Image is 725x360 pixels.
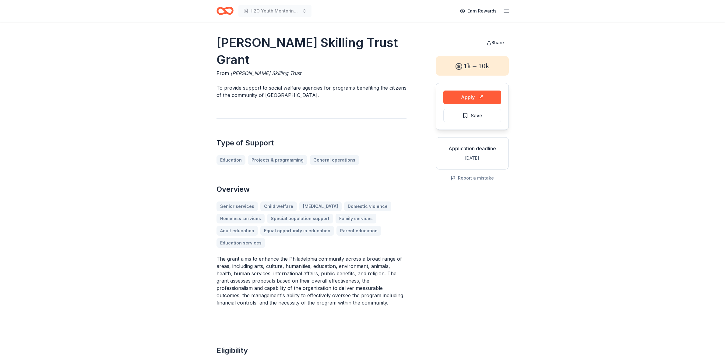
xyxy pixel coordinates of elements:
[216,70,406,77] div: From
[216,184,406,194] h2: Overview
[436,56,509,76] div: 1k – 10k
[216,34,406,68] h1: [PERSON_NAME] Skilling Trust Grant
[238,5,311,17] button: H2O Youth Mentoring Program
[216,346,406,355] h2: Eligibility
[310,155,359,165] a: General operations
[451,174,494,182] button: Report a mistake
[491,40,504,45] span: Share
[443,109,501,122] button: Save
[482,37,509,49] button: Share
[471,112,482,119] span: Save
[248,155,307,165] a: Projects & programming
[216,84,406,99] p: To provide support to social welfare agencies for programs benefiting the citizens of the communi...
[216,155,245,165] a: Education
[231,70,301,76] span: [PERSON_NAME] Skilling Trust
[441,145,504,152] div: Application deadline
[456,5,500,16] a: Earn Rewards
[251,7,299,15] span: H2O Youth Mentoring Program
[216,255,406,306] p: The grant aims to enhance the Philadelphia community across a broad range of areas, including art...
[441,155,504,162] div: [DATE]
[216,138,406,148] h2: Type of Support
[216,4,234,18] a: Home
[443,91,501,104] button: Apply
